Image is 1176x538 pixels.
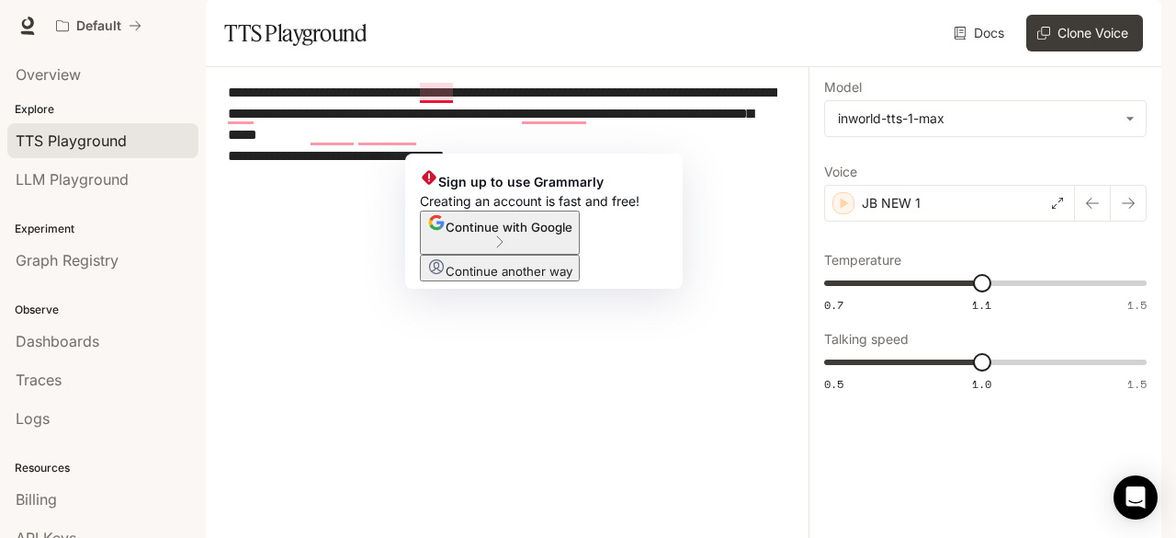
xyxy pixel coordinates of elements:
[950,15,1012,52] a: Docs
[48,7,150,44] button: All workspaces
[1026,15,1143,52] button: Clone Voice
[825,101,1146,136] div: inworld-tts-1-max
[824,333,909,346] p: Talking speed
[972,376,991,392] span: 1.0
[76,18,121,34] p: Default
[824,376,843,392] span: 0.5
[824,166,857,178] p: Voice
[824,254,901,267] p: Temperature
[1127,297,1147,313] span: 1.5
[1114,475,1158,520] div: Open Intercom Messenger
[824,81,862,94] p: Model
[838,109,1116,128] div: inworld-tts-1-max
[972,297,991,313] span: 1.1
[824,297,843,313] span: 0.7
[224,15,367,52] h1: TTS Playground
[862,194,921,212] p: JB NEW 1
[1127,376,1147,392] span: 1.5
